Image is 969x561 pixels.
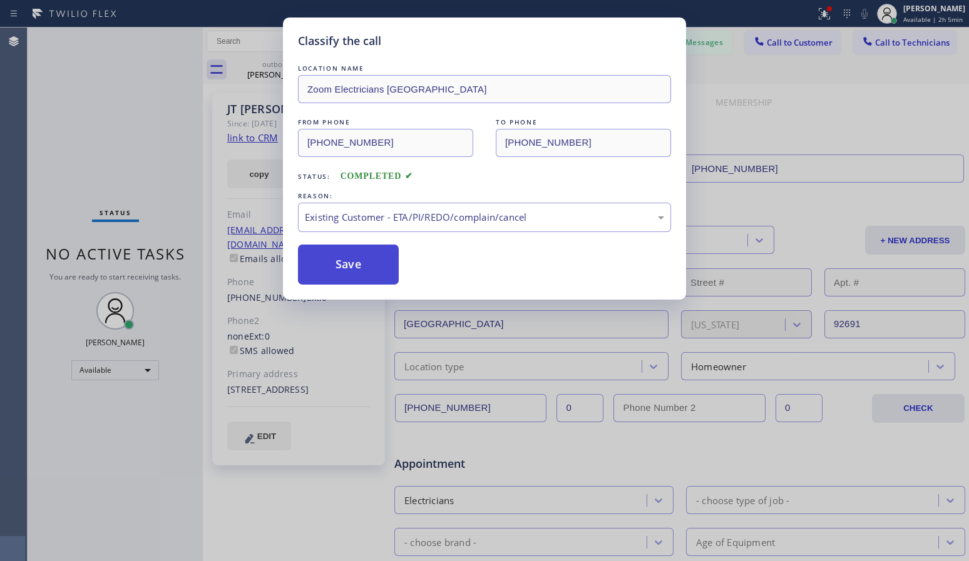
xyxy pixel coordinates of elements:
input: To phone [496,129,671,157]
div: TO PHONE [496,116,671,129]
div: Existing Customer - ETA/PI/REDO/complain/cancel [305,210,664,225]
div: REASON: [298,190,671,203]
div: FROM PHONE [298,116,473,129]
button: Save [298,245,399,285]
input: From phone [298,129,473,157]
h5: Classify the call [298,33,381,49]
span: Status: [298,172,331,181]
div: LOCATION NAME [298,62,671,75]
span: COMPLETED [341,171,413,181]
